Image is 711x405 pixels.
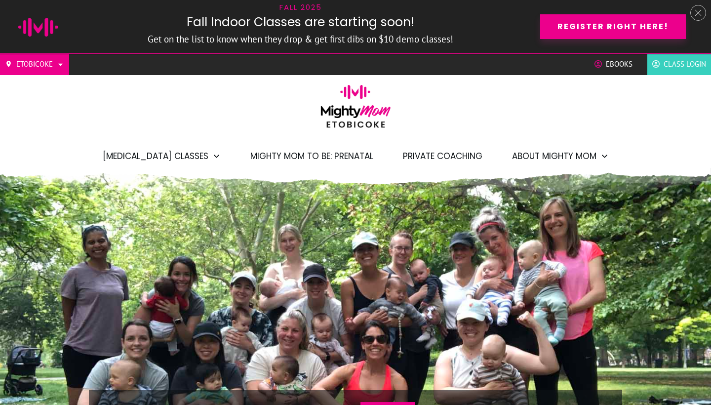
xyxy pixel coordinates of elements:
[403,148,482,164] a: Private Coaching
[18,7,58,47] img: ico-mighty-mom
[16,57,53,72] span: Etobicoke
[512,148,609,164] a: About Mighty Mom
[512,148,596,164] span: About Mighty Mom
[250,148,373,164] a: Mighty Mom to Be: Prenatal
[652,57,706,72] a: Class Login
[540,14,686,39] a: Register right here!
[594,57,632,72] a: Ebooks
[606,57,632,72] span: Ebooks
[77,14,525,31] h2: Fall Indoor Classes are starting soon!
[103,148,208,164] span: [MEDICAL_DATA] Classes
[557,22,669,31] span: Register right here!
[103,148,221,164] a: [MEDICAL_DATA] Classes
[77,1,524,14] p: Fall 2025
[77,31,524,52] p: Get on the list to know when they drop & get first dibs on $10 demo classes!
[5,57,64,72] a: Etobicoke
[664,57,706,72] span: Class Login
